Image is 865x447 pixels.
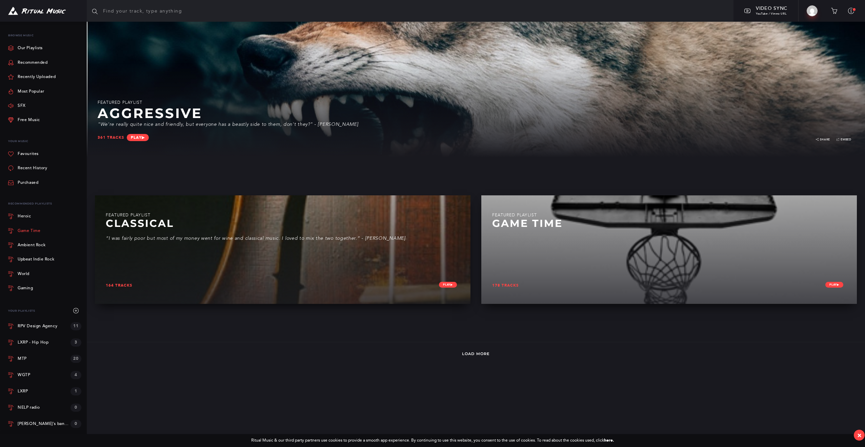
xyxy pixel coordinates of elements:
a: Most Popular [8,84,44,98]
span: ▶︎ [837,283,839,286]
img: Tony Tran [807,5,818,16]
a: Purchased [8,176,38,190]
div: MTP [18,356,27,361]
div: Recommended Playlists [8,198,81,209]
div: 0 [71,420,81,428]
span: YouTube / Vimeo URL [756,12,786,15]
div: NELP radio [18,405,40,410]
span: Featured Playlist [492,213,537,217]
div: Upbeat Indie Rock [18,257,54,261]
a: [PERSON_NAME]'s bangin beatz 0 [8,416,81,432]
a: Heroic [8,209,81,223]
div: 20 [71,355,81,363]
span: Featured Playlist [106,213,150,217]
div: 361 tracks [98,134,813,141]
div: 178 tracks [492,283,823,288]
div: 0 [71,404,81,412]
a: Upbeat Indie Rock [8,252,81,267]
a: here. [604,438,614,443]
div: Gaming [18,286,33,290]
h2: Aggressive [98,105,854,121]
a: Ambient Rock [8,238,81,252]
div: Ritual Music & our third party partners use cookies to provide a smooth app experience. By contin... [251,438,614,443]
div: LXRP - Hip Hop [18,340,48,345]
div: Game Time [18,229,40,233]
h2: Classical [106,218,460,230]
div: RPV Design Agency [18,324,57,329]
div: Your Playlists [8,304,81,318]
a: MTP 20 [8,351,81,367]
span: Video Sync [756,5,787,11]
span: ▶︎ [450,283,453,286]
a: Play▶︎ [127,134,149,141]
a: Recommended [8,56,48,70]
div: × [857,431,862,439]
span: Featured Playlist [98,100,142,105]
a: WGTP 4 [8,367,81,383]
h2: Game Time [492,218,846,230]
div: Ambient Rock [18,243,45,247]
div: [PERSON_NAME]'s bangin beatz [18,422,71,426]
a: Play▶︎ [825,282,843,288]
a: Recently Uploaded [8,70,56,84]
a: NELP radio 0 [8,400,81,416]
span: ▶︎ [142,135,145,140]
a: Play▶︎ [439,282,457,288]
a: Gaming [8,281,81,295]
a: Recent History [8,161,47,175]
a: Share [816,138,830,141]
a: Game Time [8,223,81,238]
a: Embed [837,138,851,141]
a: Our Playlists [8,41,43,55]
a: SFX [8,99,26,113]
span: "We're really quite nice and friendly, but everyone has a beastly side to them, don't they?" - [P... [98,122,359,127]
div: LXRP [18,389,28,394]
div: 164 tracks [106,283,436,288]
p: Your Music [8,136,81,147]
div: Heroic [18,214,31,218]
a: RPV Design Agency 11 [8,318,81,334]
a: LXRP - Hip Hop 3 [8,334,81,351]
div: WGTP [18,373,30,377]
a: LXRP 1 [8,383,81,400]
div: 1 [71,387,81,395]
img: Ritual Music [8,7,66,15]
a: Free Music [8,113,40,127]
div: World [18,272,29,276]
p: Browse Music [8,30,81,41]
a: Load More [462,351,490,356]
span: “I was fairly poor but most of my money went for wine and classical music. I loved to mix the two... [106,236,406,241]
a: World [8,267,81,281]
div: 4 [71,371,81,379]
div: 3 [71,338,81,347]
a: Favourites [8,147,39,161]
div: 11 [71,322,81,330]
